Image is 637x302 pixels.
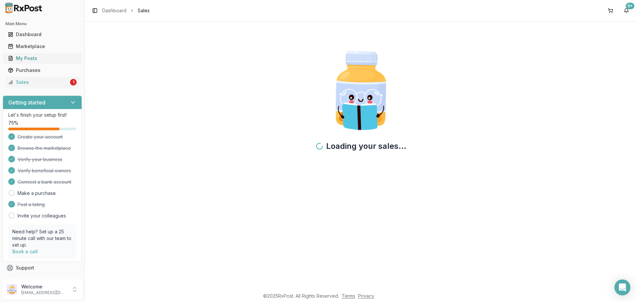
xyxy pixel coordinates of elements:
[102,7,126,14] a: Dashboard
[18,201,45,208] span: Post a listing
[3,65,82,76] button: Purchases
[3,29,82,40] button: Dashboard
[342,293,355,299] a: Terms
[18,167,71,174] span: Verify beneficial owners
[3,41,82,52] button: Marketplace
[138,7,150,14] span: Sales
[316,141,406,151] h2: Loading your sales...
[8,120,18,126] span: 75 %
[5,64,79,76] a: Purchases
[8,67,77,74] div: Purchases
[3,262,82,274] button: Support
[5,76,79,88] a: Sales1
[614,279,630,295] div: Open Intercom Messenger
[12,228,72,248] p: Need help? Set up a 25 minute call with our team to set up.
[21,283,67,290] p: Welcome
[18,156,62,163] span: Verify your business
[3,3,45,13] img: RxPost Logo
[3,53,82,64] button: My Posts
[8,112,76,118] p: Let's finish your setup first!
[21,290,67,295] p: [EMAIL_ADDRESS][DOMAIN_NAME]
[3,77,82,88] button: Sales1
[3,274,82,286] button: Feedback
[16,276,38,283] span: Feedback
[621,5,632,16] button: 9+
[318,48,403,133] img: Smart Pill Bottle
[8,31,77,38] div: Dashboard
[102,7,150,14] nav: breadcrumb
[18,134,63,140] span: Create your account
[5,40,79,52] a: Marketplace
[7,284,17,295] img: User avatar
[5,29,79,40] a: Dashboard
[8,43,77,50] div: Marketplace
[18,190,56,197] a: Make a purchase
[70,79,77,86] div: 1
[358,293,374,299] a: Privacy
[18,179,71,185] span: Connect a bank account
[5,52,79,64] a: My Posts
[8,98,45,106] h3: Getting started
[18,212,66,219] a: Invite your colleagues
[8,55,77,62] div: My Posts
[18,145,71,151] span: Browse the marketplace
[8,79,69,86] div: Sales
[12,249,38,254] a: Book a call
[626,3,634,9] div: 9+
[5,21,79,27] h2: Main Menu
